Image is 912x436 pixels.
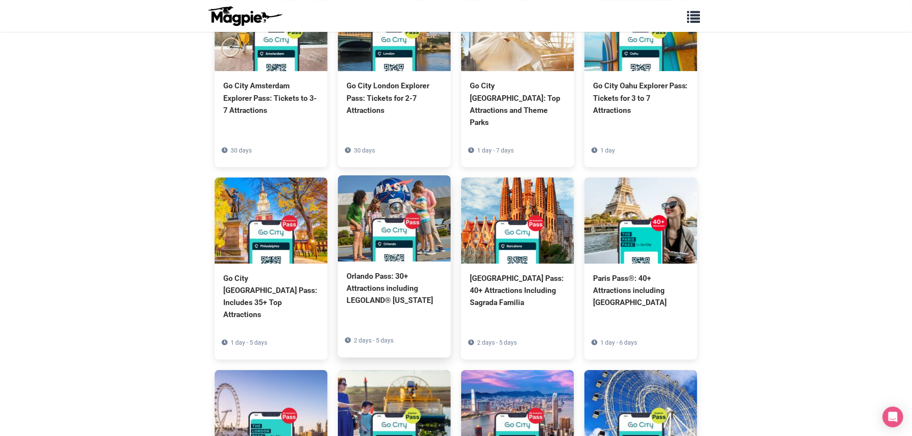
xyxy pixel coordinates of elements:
div: Open Intercom Messenger [883,407,903,427]
span: 30 days [231,147,252,154]
div: Orlando Pass: 30+ Attractions including LEGOLAND® [US_STATE] [347,270,442,306]
img: Paris Pass®: 40+ Attractions including Eiffel Tower [584,178,697,264]
a: [GEOGRAPHIC_DATA] Pass: 40+ Attractions Including Sagrada Familia 2 days - 5 days [461,178,574,347]
span: 1 day [600,147,615,154]
img: Barcelona Pass: 40+ Attractions Including Sagrada Familia [461,178,574,264]
span: 2 days - 5 days [477,339,517,346]
div: Paris Pass®: 40+ Attractions including [GEOGRAPHIC_DATA] [593,272,689,308]
a: Orlando Pass: 30+ Attractions including LEGOLAND® [US_STATE] 2 days - 5 days [338,175,451,345]
div: [GEOGRAPHIC_DATA] Pass: 40+ Attractions Including Sagrada Familia [470,272,565,308]
a: Paris Pass®: 40+ Attractions including [GEOGRAPHIC_DATA] 1 day - 6 days [584,178,697,347]
img: Orlando Pass: 30+ Attractions including LEGOLAND® Florida [338,175,451,262]
div: Go City Amsterdam Explorer Pass: Tickets to 3-7 Attractions [223,80,319,116]
div: Go City [GEOGRAPHIC_DATA] Pass: Includes 35+ Top Attractions [223,272,319,321]
div: Go City London Explorer Pass: Tickets for 2-7 Attractions [347,80,442,116]
span: 1 day - 5 days [231,339,267,346]
span: 1 day - 7 days [477,147,514,154]
img: Go City Philadelphia Pass: Includes 35+ Top Attractions [215,178,328,264]
span: 30 days [354,147,375,154]
span: 1 day - 6 days [600,339,637,346]
div: Go City [GEOGRAPHIC_DATA]: Top Attractions and Theme Parks [470,80,565,128]
a: Go City [GEOGRAPHIC_DATA] Pass: Includes 35+ Top Attractions 1 day - 5 days [215,178,328,360]
div: Go City Oahu Explorer Pass: Tickets for 3 to 7 Attractions [593,80,689,116]
span: 2 days - 5 days [354,337,394,344]
img: logo-ab69f6fb50320c5b225c76a69d11143b.png [206,6,284,26]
